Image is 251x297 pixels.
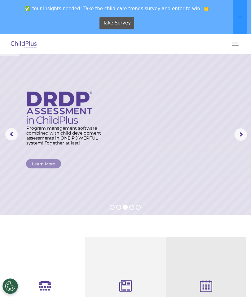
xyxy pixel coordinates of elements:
[2,2,231,15] span: ✅ Your insights needed! Take the child care trends survey and enter to win! 👏
[27,92,92,124] img: DRDP Assessment in ChildPlus
[2,278,18,294] button: Cookies Settings
[99,17,134,29] a: Take Survey
[26,159,61,168] a: Learn More
[26,126,107,145] rs-layer: Program management software combined with child development assessments in ONE POWERFUL system! T...
[103,18,131,28] span: Take Survey
[9,37,38,51] img: ChildPlus by Procare Solutions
